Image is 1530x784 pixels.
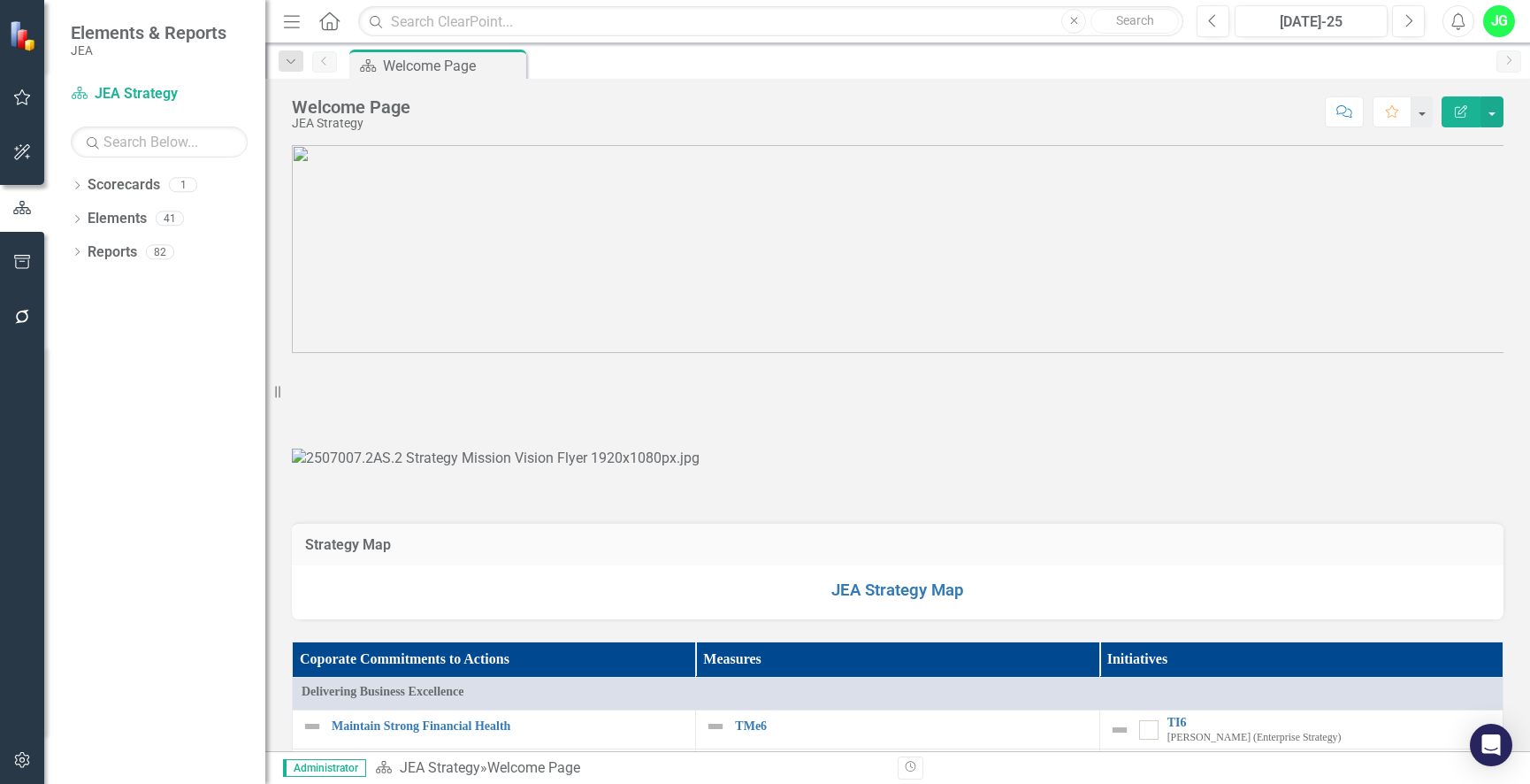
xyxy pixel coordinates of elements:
img: ClearPoint Strategy [9,20,40,51]
td: Double-Click to Edit Right Click for Context Menu [1099,711,1503,749]
div: Open Intercom Messenger [1470,724,1512,766]
small: JEA [71,43,226,58]
a: JEA Strategy Map [831,580,964,600]
a: JEA Strategy [400,759,480,776]
a: JEA Strategy [71,84,248,104]
a: Scorecards [88,175,160,196]
div: Welcome Page [383,55,522,77]
td: Double-Click to Edit [293,678,1503,711]
div: 82 [146,244,174,259]
td: Double-Click to Edit Right Click for Context Menu [293,711,696,749]
div: 1 [169,178,197,193]
button: Search [1090,9,1179,34]
a: Maintain Strong Financial Health [332,719,686,733]
small: [PERSON_NAME] (Enterprise Strategy) [1167,732,1342,743]
img: mceclip0%20v48.png [292,145,1503,353]
img: 2507007.2AS.2 Strategy Mission Vision Flyer 1920x1080px.jpg [292,449,700,469]
div: [DATE]-25 [1241,12,1381,33]
div: Welcome Page [292,97,410,117]
div: JEA Strategy [292,117,410,130]
h3: Strategy Map [305,537,1490,553]
img: Not Defined [302,716,323,737]
a: TI6 [1167,716,1494,729]
span: Elements & Reports [71,22,226,43]
img: Not Defined [705,716,726,737]
input: Search ClearPoint... [358,6,1183,37]
a: Elements [88,209,147,229]
input: Search Below... [71,127,248,158]
span: Administrator [283,759,366,777]
div: Welcome Page [487,759,580,776]
span: Delivering Business Excellence [302,683,1494,701]
button: JG [1483,5,1515,37]
span: Search [1116,13,1154,27]
button: [DATE]-25 [1235,5,1388,37]
div: » [375,758,884,779]
a: Reports [88,242,137,263]
img: Not Defined [1109,719,1130,741]
a: TMe6 [735,719,1090,733]
td: Double-Click to Edit Right Click for Context Menu [696,711,1099,749]
div: 41 [156,211,184,227]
